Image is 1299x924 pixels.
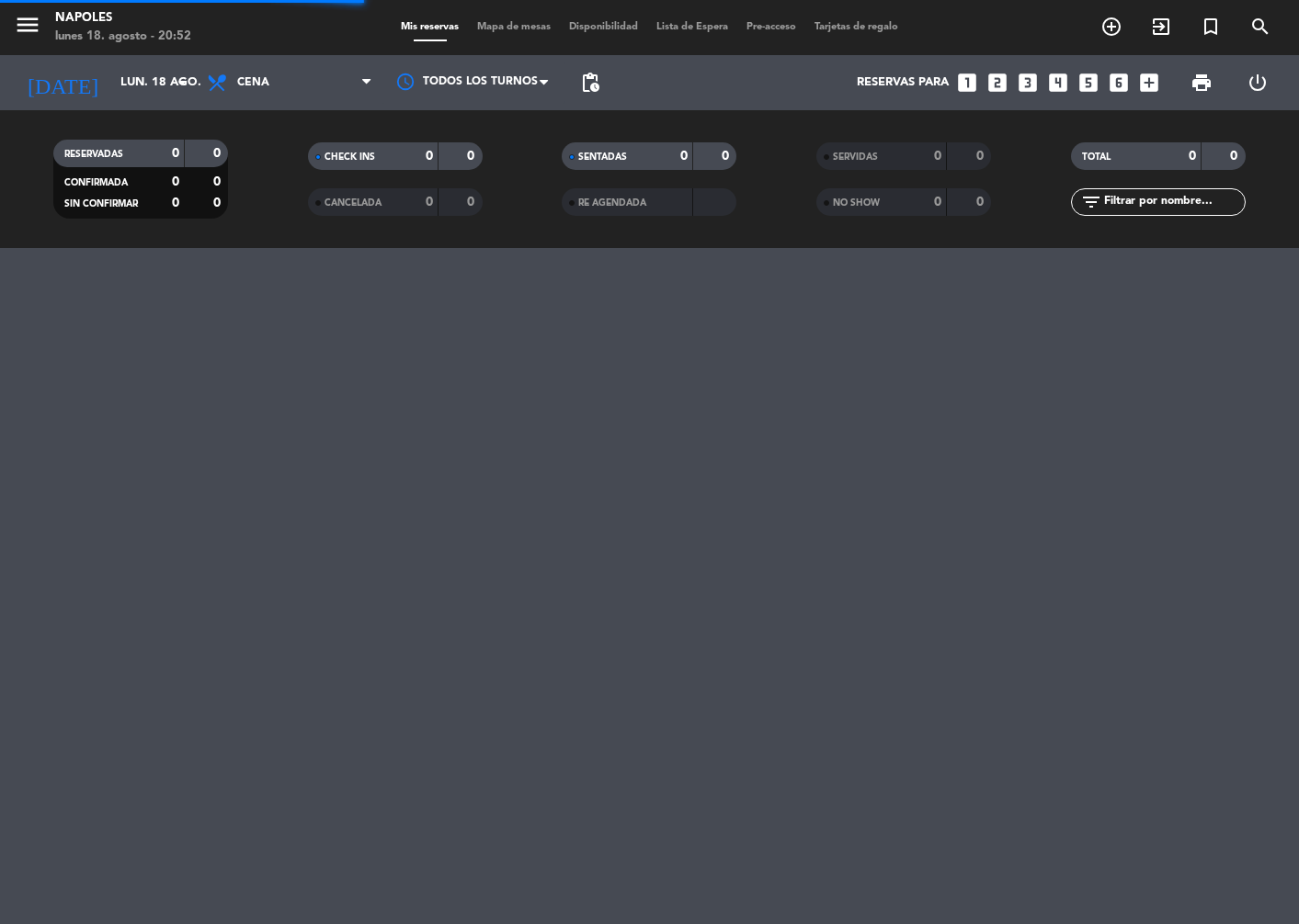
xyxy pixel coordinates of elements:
span: Reserva especial [1186,11,1236,42]
span: RESERVAR MESA [1087,11,1136,42]
i: add_box [1137,71,1161,95]
i: looks_3 [1016,71,1040,95]
i: [DATE] [14,62,111,103]
strong: 0 [1189,150,1196,163]
span: CONFIRMADA [64,178,128,187]
span: SERVIDAS [833,152,878,162]
strong: 0 [467,196,478,208]
i: looks_5 [1077,71,1100,95]
span: CHECK INS [325,152,375,162]
i: looks_one [955,71,979,95]
strong: 0 [213,197,224,209]
i: add_circle_outline [1100,16,1122,38]
span: TOTAL [1082,152,1111,162]
i: looks_6 [1107,71,1131,95]
strong: 0 [1230,150,1241,163]
strong: 0 [467,150,478,163]
input: Filtrar por nombre... [1102,192,1245,212]
strong: 0 [172,147,179,160]
span: Mapa de mesas [468,22,560,32]
strong: 0 [976,196,987,208]
i: turned_in_not [1200,16,1222,38]
strong: 0 [213,147,224,160]
span: SENTADAS [578,152,627,162]
span: SIN CONFIRMAR [64,199,138,208]
i: search [1249,16,1271,38]
span: pending_actions [579,72,601,94]
span: Disponibilidad [560,22,647,32]
i: looks_two [986,71,1009,95]
span: print [1191,72,1213,94]
strong: 0 [213,175,224,188]
span: BUSCAR [1236,11,1285,42]
i: exit_to_app [1150,16,1172,38]
span: Tarjetas de regalo [805,22,907,32]
span: NO SHOW [833,198,880,208]
span: Cena [237,76,269,89]
strong: 0 [934,196,941,208]
i: arrow_drop_down [171,72,193,94]
strong: 0 [976,150,987,163]
div: lunes 18. agosto - 20:52 [55,28,191,46]
strong: 0 [172,197,179,209]
span: CANCELADA [325,198,382,208]
strong: 0 [722,150,733,163]
div: LOG OUT [1229,55,1285,110]
span: RE AGENDADA [578,198,646,208]
strong: 0 [934,150,941,163]
strong: 0 [426,150,433,163]
span: Lista de Espera [647,22,737,32]
span: Pre-acceso [737,22,805,32]
i: looks_4 [1046,71,1070,95]
strong: 0 [680,150,688,163]
span: Mis reservas [392,22,468,32]
strong: 0 [426,196,433,208]
div: Napoles [55,9,191,28]
span: Reservas para [857,75,949,90]
i: power_settings_new [1247,72,1269,94]
i: filter_list [1080,191,1102,213]
button: menu [14,11,41,45]
span: RESERVADAS [64,150,123,159]
strong: 0 [172,175,179,188]
i: menu [14,11,41,39]
span: WALK IN [1136,11,1186,42]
